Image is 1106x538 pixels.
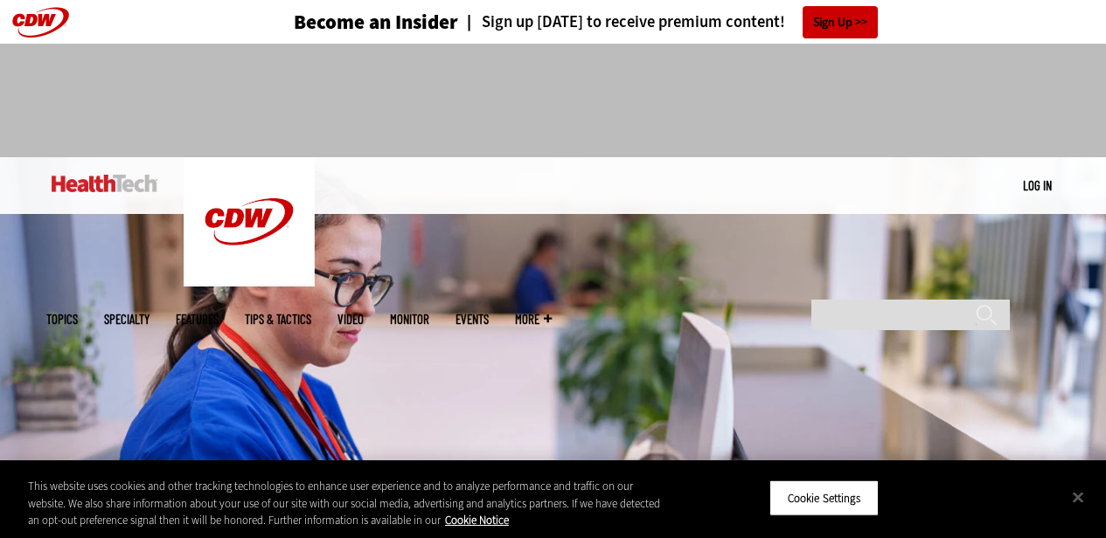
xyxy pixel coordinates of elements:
div: User menu [1023,176,1052,195]
img: Home [184,157,315,286]
span: Specialty [104,313,150,326]
button: Close [1059,478,1097,516]
a: Become an Insider [228,12,458,32]
a: Features [176,313,219,326]
a: Tips & Tactics [245,313,311,326]
a: Video [337,313,364,326]
h3: Become an Insider [294,12,458,32]
a: MonITor [390,313,429,326]
a: CDW [184,272,315,291]
span: More [515,313,552,326]
button: Cookie Settings [769,479,879,516]
a: Log in [1023,177,1052,193]
div: This website uses cookies and other tracking technologies to enhance user experience and to analy... [28,478,664,529]
img: Home [52,175,157,192]
span: Topics [46,313,78,326]
a: More information about your privacy [445,513,509,528]
a: Sign Up [803,6,878,38]
a: Sign up [DATE] to receive premium content! [458,14,785,31]
a: Events [456,313,489,326]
